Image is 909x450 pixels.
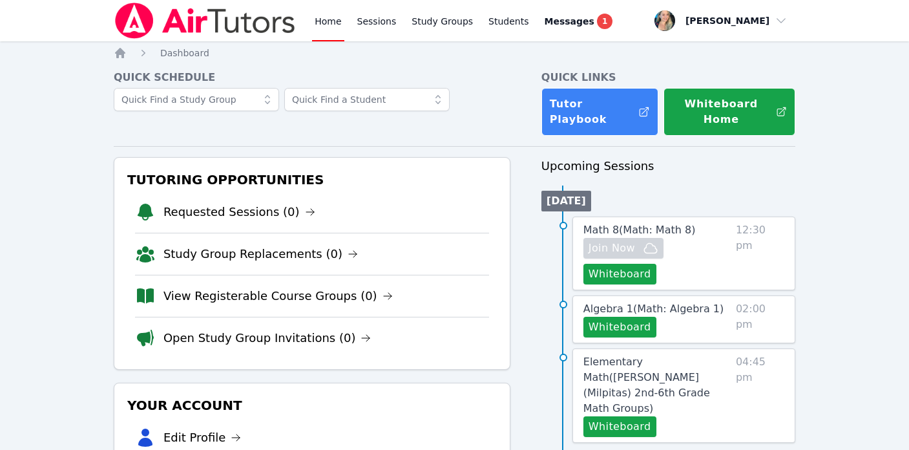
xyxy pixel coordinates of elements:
button: Whiteboard Home [663,88,795,136]
span: Join Now [589,241,635,256]
button: Whiteboard [583,264,656,284]
h3: Upcoming Sessions [541,157,795,175]
button: Whiteboard [583,416,656,437]
span: 12:30 pm [736,222,784,284]
h4: Quick Schedule [114,70,510,85]
button: Join Now [583,238,663,259]
a: Study Group Replacements (0) [163,245,358,263]
a: Elementary Math([PERSON_NAME] (Milpitas) 2nd-6th Grade Math Groups) [583,354,731,416]
a: View Registerable Course Groups (0) [163,287,393,305]
a: Tutor Playbook [541,88,658,136]
h4: Quick Links [541,70,795,85]
a: Requested Sessions (0) [163,203,315,221]
nav: Breadcrumb [114,47,795,59]
input: Quick Find a Study Group [114,88,279,111]
a: Open Study Group Invitations (0) [163,329,371,347]
h3: Your Account [125,394,499,417]
span: 02:00 pm [736,301,784,337]
a: Edit Profile [163,429,242,447]
span: Algebra 1 ( Math: Algebra 1 ) [583,303,724,315]
span: 1 [597,14,612,29]
input: Quick Find a Student [284,88,450,111]
button: Whiteboard [583,317,656,337]
a: Algebra 1(Math: Algebra 1) [583,301,724,317]
span: 04:45 pm [736,354,784,437]
li: [DATE] [541,191,591,211]
a: Math 8(Math: Math 8) [583,222,696,238]
h3: Tutoring Opportunities [125,168,499,191]
span: Elementary Math ( [PERSON_NAME] (Milpitas) 2nd-6th Grade Math Groups ) [583,356,710,414]
span: Math 8 ( Math: Math 8 ) [583,224,696,236]
a: Dashboard [160,47,209,59]
img: Air Tutors [114,3,297,39]
span: Messages [545,15,594,28]
span: Dashboard [160,48,209,58]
